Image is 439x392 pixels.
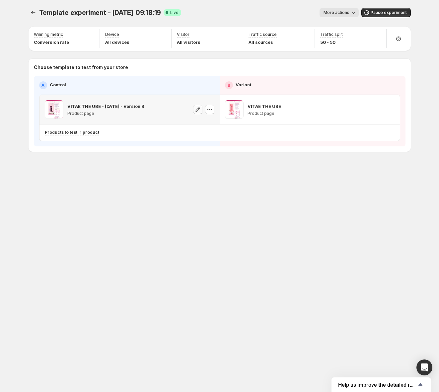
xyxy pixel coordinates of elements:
p: VITAE THE UBE - [DATE] - Version B [67,103,144,110]
p: All sources [249,39,277,45]
p: All devices [105,39,129,45]
h2: B [228,83,230,88]
button: Pause experiment [361,8,411,17]
p: Products to test: 1 product [45,130,99,135]
img: VITAE THE UBE - 22.08.25 - Version B [45,100,63,119]
div: Open Intercom Messenger [416,359,432,375]
p: Product page [248,111,281,116]
p: Traffic split [320,32,343,37]
p: Variant [236,81,252,88]
p: Traffic source [249,32,277,37]
span: Pause experiment [371,10,407,15]
p: Choose template to test from your store [34,64,405,71]
p: All visitors [177,39,200,45]
button: Show survey - Help us improve the detailed report for A/B campaigns [338,381,424,389]
span: Template experiment - [DATE] 09:18:19 [39,9,161,17]
p: Product page [67,111,144,116]
p: 50 - 50 [320,39,343,45]
p: VITAE THE UBE [248,103,281,110]
h2: A [41,83,44,88]
span: Live [170,10,179,15]
span: More actions [324,10,349,15]
p: Control [50,81,66,88]
p: Device [105,32,119,37]
span: Help us improve the detailed report for A/B campaigns [338,382,416,388]
button: More actions [320,8,359,17]
button: Experiments [29,8,38,17]
p: Winning metric [34,32,63,37]
p: Visitor [177,32,189,37]
p: Conversion rate [34,39,69,45]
